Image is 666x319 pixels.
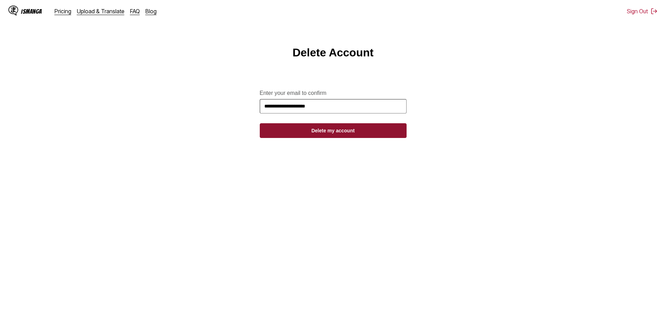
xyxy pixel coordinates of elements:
[77,8,124,15] a: Upload & Translate
[130,8,140,15] a: FAQ
[627,8,658,15] button: Sign Out
[293,46,374,59] h1: Delete Account
[21,8,42,15] div: IsManga
[8,6,55,17] a: IsManga LogoIsManga
[55,8,71,15] a: Pricing
[260,123,407,138] button: Delete my account
[260,90,407,96] label: Enter your email to confirm
[651,8,658,15] img: Sign out
[8,6,18,15] img: IsManga Logo
[145,8,157,15] a: Blog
